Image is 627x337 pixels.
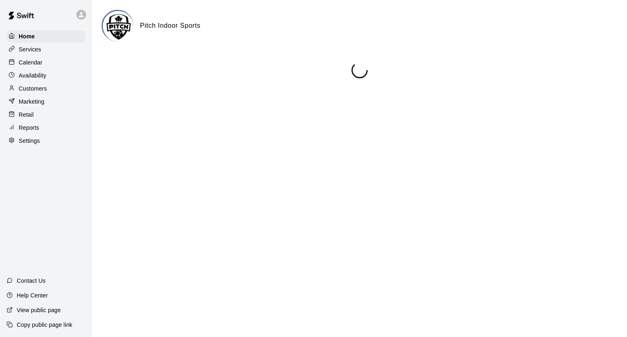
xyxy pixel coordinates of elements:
a: Customers [7,82,85,95]
a: Reports [7,122,85,134]
p: Help Center [17,291,48,299]
a: Retail [7,109,85,121]
p: Availability [19,71,47,80]
p: Contact Us [17,277,46,285]
a: Availability [7,69,85,82]
a: Calendar [7,56,85,69]
p: Calendar [19,58,42,67]
p: Retail [19,111,34,119]
a: Marketing [7,95,85,108]
p: Home [19,32,35,40]
p: Settings [19,137,40,145]
p: Marketing [19,98,44,106]
a: Home [7,30,85,42]
p: Customers [19,84,47,93]
p: Reports [19,124,39,132]
a: Services [7,43,85,55]
p: Copy public page link [17,321,72,329]
p: View public page [17,306,61,314]
img: Pitch Indoor Sports logo [103,11,133,42]
p: Services [19,45,41,53]
h6: Pitch Indoor Sports [140,20,200,31]
a: Settings [7,135,85,147]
